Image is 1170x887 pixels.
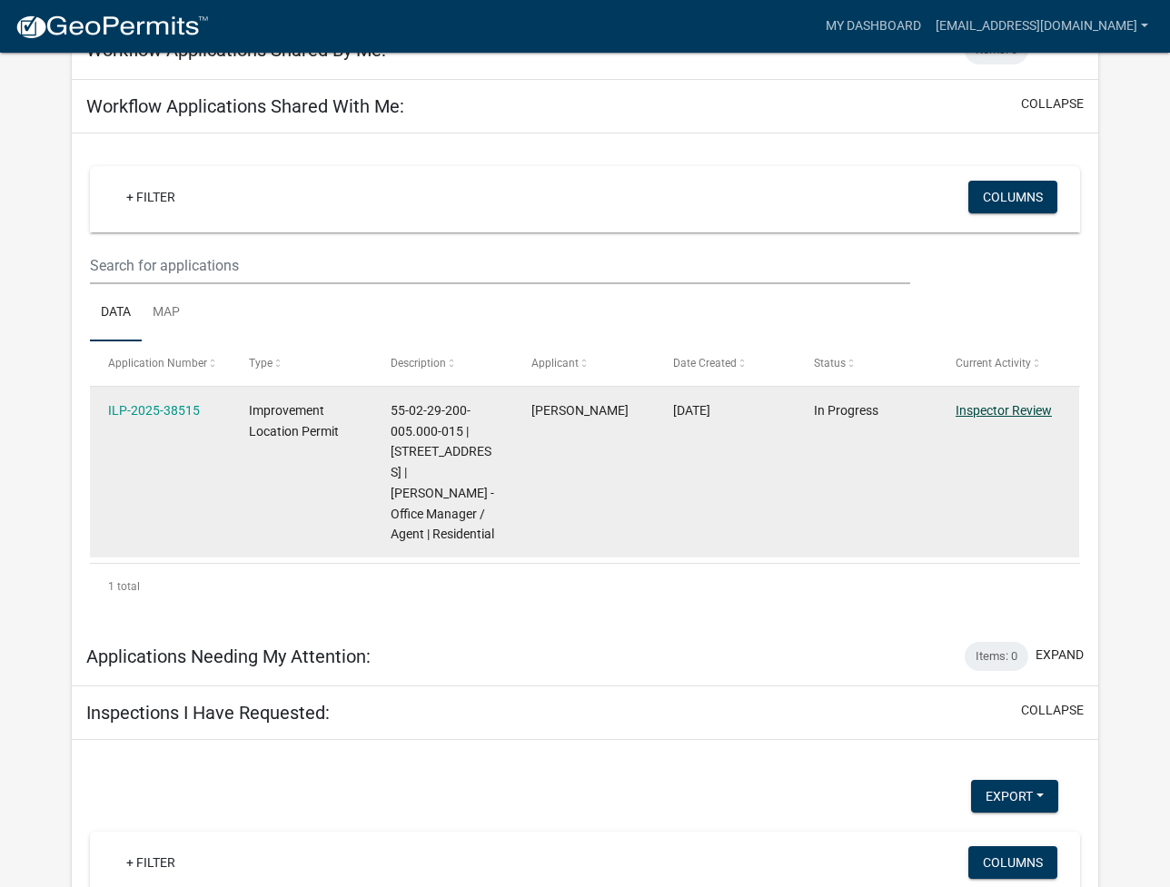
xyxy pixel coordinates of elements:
[938,341,1080,385] datatable-header-cell: Current Activity
[232,341,373,385] datatable-header-cell: Type
[1021,701,1084,720] button: collapse
[391,357,446,370] span: Description
[968,846,1057,879] button: Columns
[673,357,737,370] span: Date Created
[531,403,629,418] span: Tyler Mylcraine
[818,9,928,44] a: My Dashboard
[249,357,273,370] span: Type
[814,357,846,370] span: Status
[86,646,371,667] h5: Applications Needing My Attention:
[90,247,910,284] input: Search for applications
[373,341,515,385] datatable-header-cell: Description
[86,702,330,724] h5: Inspections I Have Requested:
[142,284,191,342] a: Map
[108,357,207,370] span: Application Number
[72,133,1097,627] div: collapse
[112,846,190,879] a: + Filter
[971,780,1058,813] button: Export
[391,403,494,542] span: 55-02-29-200-005.000-015 | 13894 N ZOEY LN | Jackie Thompson - Office Manager / Agent | Residential
[90,341,232,385] datatable-header-cell: Application Number
[928,9,1155,44] a: [EMAIL_ADDRESS][DOMAIN_NAME]
[673,403,710,418] span: 07/15/2025
[108,403,200,418] a: ILP-2025-38515
[90,284,142,342] a: Data
[956,403,1052,418] a: Inspector Review
[656,341,798,385] datatable-header-cell: Date Created
[514,341,656,385] datatable-header-cell: Applicant
[1021,94,1084,113] button: collapse
[797,341,938,385] datatable-header-cell: Status
[965,642,1028,671] div: Items: 0
[249,403,339,439] span: Improvement Location Permit
[531,357,579,370] span: Applicant
[112,181,190,213] a: + Filter
[90,564,1079,609] div: 1 total
[1036,646,1084,665] button: expand
[968,181,1057,213] button: Columns
[814,403,878,418] span: In Progress
[1036,39,1084,58] button: expand
[956,357,1031,370] span: Current Activity
[86,95,404,117] h5: Workflow Applications Shared With Me:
